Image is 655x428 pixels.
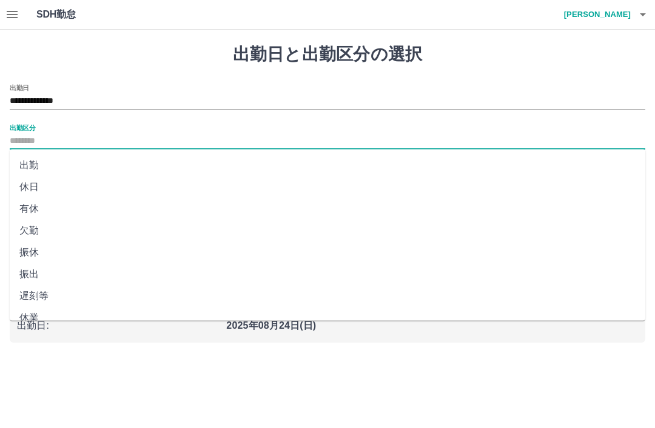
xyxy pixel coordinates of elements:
[10,83,29,92] label: 出勤日
[10,307,645,329] li: 休業
[10,123,35,132] label: 出勤区分
[226,320,316,331] b: 2025年08月24日(日)
[10,176,645,198] li: 休日
[10,220,645,242] li: 欠勤
[17,318,219,333] p: 出勤日 :
[10,44,645,65] h1: 出勤日と出勤区分の選択
[10,198,645,220] li: 有休
[10,242,645,263] li: 振休
[10,154,645,176] li: 出勤
[10,263,645,285] li: 振出
[10,285,645,307] li: 遅刻等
